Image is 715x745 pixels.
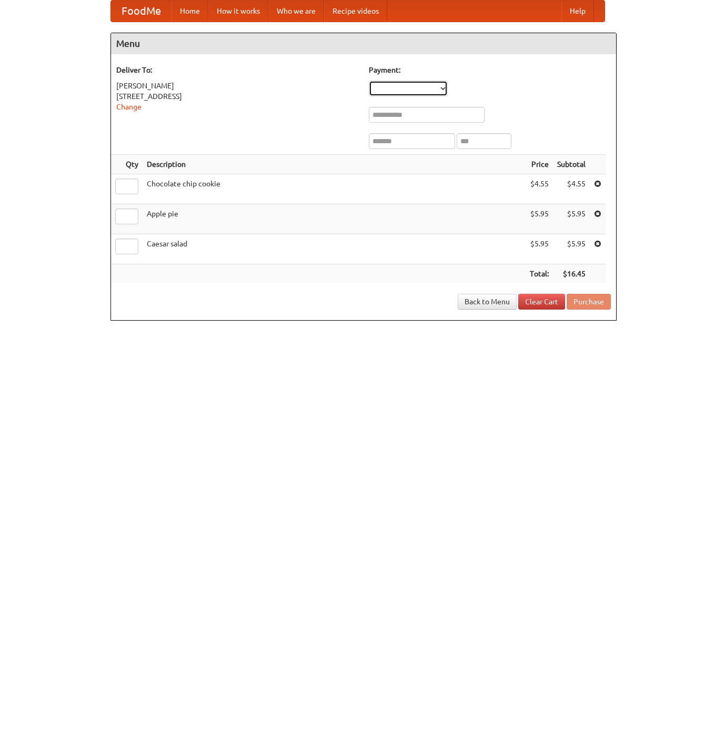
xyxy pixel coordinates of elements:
button: Purchase [567,294,611,310]
th: Price [526,155,553,174]
td: Apple pie [143,204,526,234]
td: $4.55 [526,174,553,204]
h4: Menu [111,33,616,54]
td: Chocolate chip cookie [143,174,526,204]
a: Back to Menu [458,294,517,310]
th: Description [143,155,526,174]
div: [PERSON_NAME] [116,81,358,91]
th: Total: [526,264,553,284]
a: Change [116,103,142,111]
a: Home [172,1,208,22]
a: Help [561,1,594,22]
th: Qty [111,155,143,174]
td: $5.95 [526,204,553,234]
a: Recipe videos [324,1,387,22]
td: $4.55 [553,174,590,204]
a: How it works [208,1,268,22]
td: $5.95 [553,204,590,234]
h5: Deliver To: [116,65,358,75]
td: $5.95 [553,234,590,264]
a: Who we are [268,1,324,22]
th: $16.45 [553,264,590,284]
a: FoodMe [111,1,172,22]
div: [STREET_ADDRESS] [116,91,358,102]
h5: Payment: [369,65,611,75]
th: Subtotal [553,155,590,174]
a: Clear Cart [518,294,565,310]
td: Caesar salad [143,234,526,264]
td: $5.95 [526,234,553,264]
